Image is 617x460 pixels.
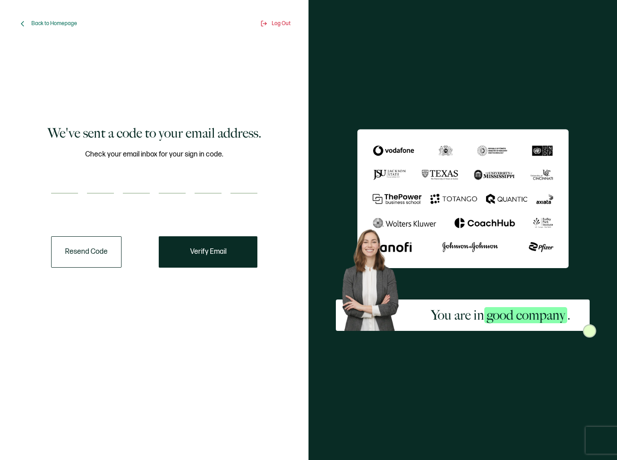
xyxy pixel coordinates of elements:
h1: We've sent a code to your email address. [48,124,261,142]
button: Verify Email [159,236,257,268]
img: Sertifier Signup [583,324,596,338]
span: Verify Email [190,248,226,256]
button: Resend Code [51,236,122,268]
h2: You are in . [431,306,570,324]
span: Check your email inbox for your sign in code. [85,149,223,160]
span: Log Out [272,20,291,27]
img: Sertifier Signup - You are in <span class="strong-h">good company</span>. Hero [336,224,412,331]
img: Sertifier We've sent a code to your email address. [357,129,569,269]
span: good company [484,307,567,323]
span: Back to Homepage [31,20,77,27]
